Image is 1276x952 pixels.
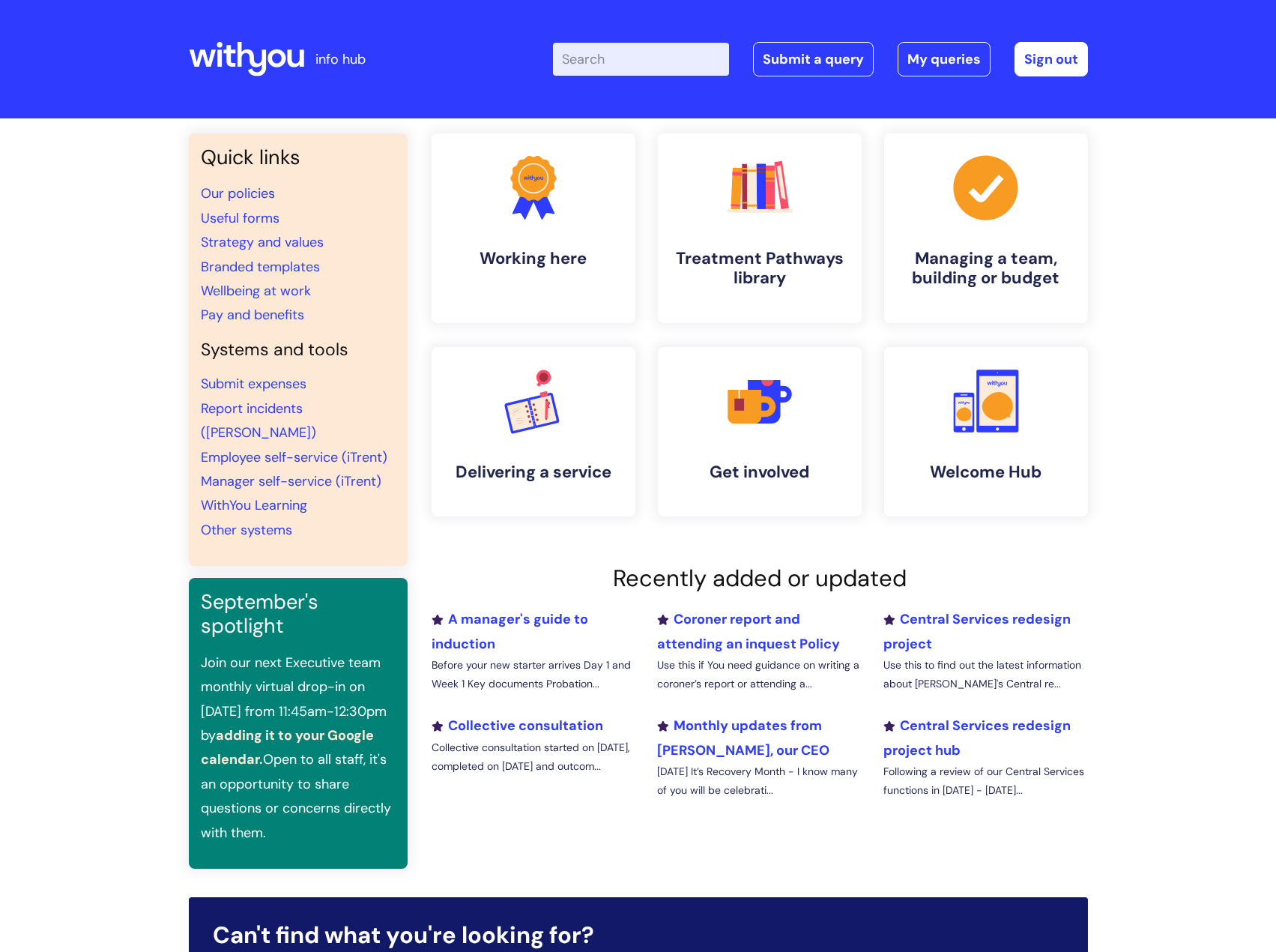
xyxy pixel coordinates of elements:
[884,133,1088,323] a: Managing a team, building or budget
[670,463,850,482] h4: Get involved
[658,133,862,323] a: Treatment Pathways library
[883,656,1087,693] p: Use this to find out the latest information about [PERSON_NAME]'s Central re...
[896,463,1076,482] h4: Welcome Hub
[753,42,874,76] a: Submit a query
[658,347,862,516] a: Get involved
[201,590,396,639] h3: September's spotlight
[432,656,635,693] p: Before your new starter arrives Day 1 and Week 1 Key documents Probation...
[883,762,1087,800] p: Following a review of our Central Services functions in [DATE] - [DATE]...
[432,133,635,323] a: Working here
[883,610,1071,652] a: Central Services redesign project
[201,496,307,514] a: WithYou Learning
[432,610,588,652] a: A manager's guide to induction
[657,762,861,800] p: [DATE] It’s Recovery Month - I know many of you will be celebrati...
[201,472,381,490] a: Manager self-service (iTrent)
[884,347,1088,516] a: Welcome Hub
[201,340,396,361] h4: Systems and tools
[883,717,1071,759] a: Central Services redesign project hub
[201,145,396,169] h3: Quick links
[553,42,1088,76] div: | -
[201,184,275,202] a: Our policies
[432,717,603,735] a: Collective consultation
[201,282,311,300] a: Wellbeing at work
[213,921,1064,949] h2: Can't find what you're looking for?
[201,651,396,845] p: Join our next Executive team monthly virtual drop-in on [DATE] from 11:45am-12:30pm by Open to al...
[432,738,635,776] p: Collective consultation started on [DATE], completed on [DATE] and outcom...
[670,249,850,289] h4: Treatment Pathways library
[201,209,279,227] a: Useful forms
[898,42,991,76] a: My queries
[432,564,1088,592] h2: Recently added or updated
[657,717,829,759] a: Monthly updates from [PERSON_NAME], our CEO
[553,43,729,76] input: Search
[201,400,316,442] a: Report incidents ([PERSON_NAME])
[201,448,387,466] a: Employee self-service (iTrent)
[432,347,635,516] a: Delivering a service
[201,726,374,768] a: adding it to your Google calendar.
[657,610,840,652] a: Coroner report and attending an inquest Policy
[201,306,304,324] a: Pay and benefits
[444,463,623,482] h4: Delivering a service
[896,249,1076,289] h4: Managing a team, building or budget
[315,47,366,71] p: info hub
[201,258,320,276] a: Branded templates
[1015,42,1088,76] a: Sign out
[201,521,292,539] a: Other systems
[201,233,324,251] a: Strategy and values
[657,656,861,693] p: Use this if You need guidance on writing a coroner’s report or attending a...
[444,249,623,268] h4: Working here
[201,375,306,393] a: Submit expenses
